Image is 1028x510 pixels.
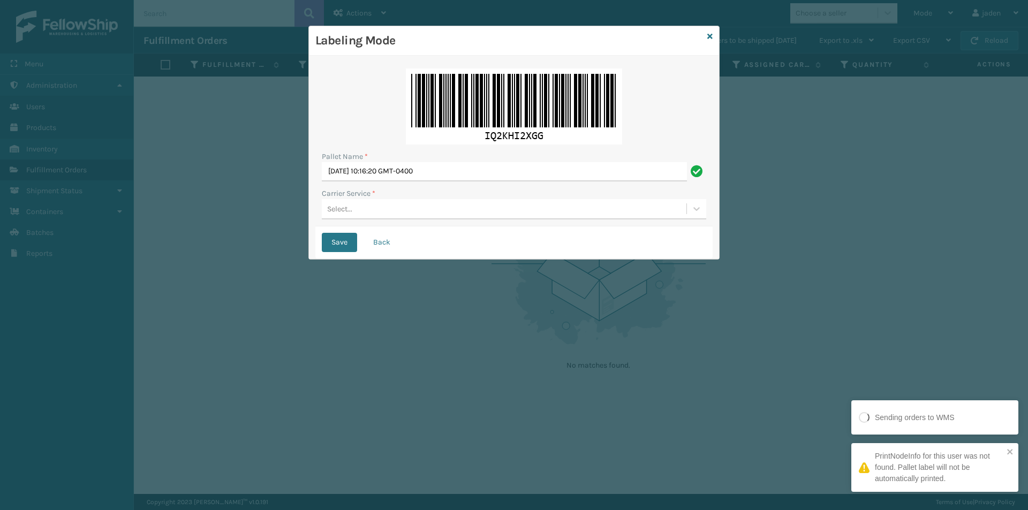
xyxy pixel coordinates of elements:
div: Select... [327,203,352,215]
button: close [1007,447,1014,458]
button: Save [322,233,357,252]
div: PrintNodeInfo for this user was not found. Pallet label will not be automatically printed. [875,451,1003,484]
img: zEU1wIAAAAGSURBVAMAImhikF1ZDCIAAAAASUVORK5CYII= [406,68,622,144]
label: Pallet Name [322,151,368,162]
h3: Labeling Mode [315,33,703,49]
button: Back [364,233,400,252]
div: Sending orders to WMS [875,412,955,423]
label: Carrier Service [322,188,375,199]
